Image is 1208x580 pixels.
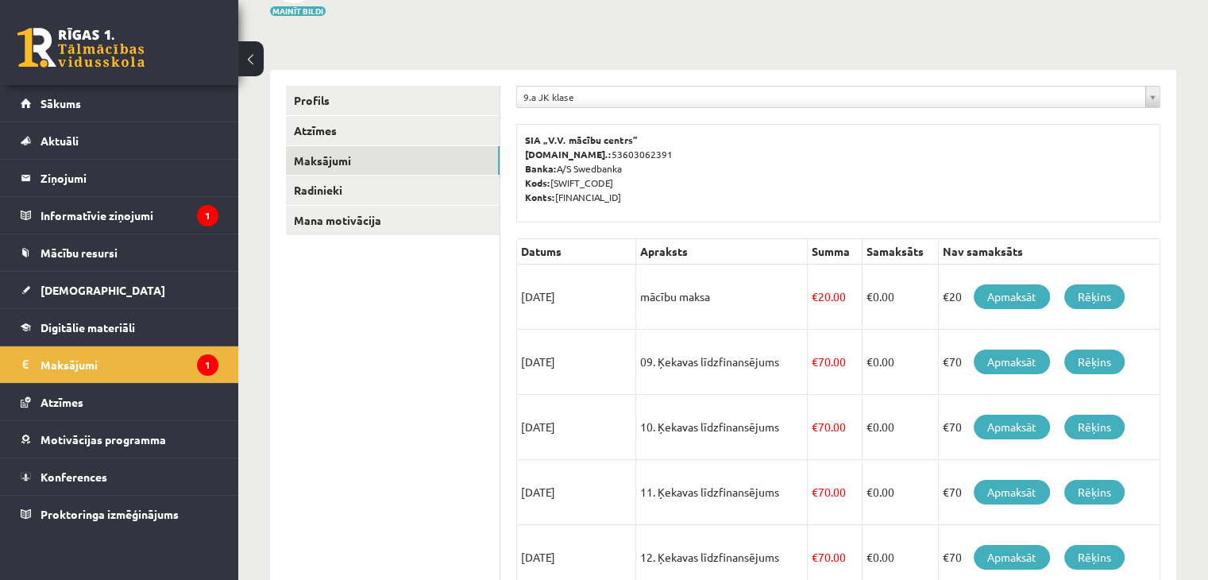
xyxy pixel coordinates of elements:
[862,330,938,395] td: 0.00
[523,87,1139,107] span: 9.a JK klase
[808,239,863,265] th: Summa
[525,133,1152,204] p: 53603062391 A/S Swedbanka [SWIFT_CODE] [FINANCIAL_ID]
[525,191,555,203] b: Konts:
[41,133,79,148] span: Aktuāli
[808,330,863,395] td: 70.00
[41,246,118,260] span: Mācību resursi
[286,116,500,145] a: Atzīmes
[21,160,218,196] a: Ziņojumi
[1064,480,1125,505] a: Rēķins
[21,458,218,495] a: Konferences
[21,421,218,458] a: Motivācijas programma
[286,206,500,235] a: Mana motivācija
[41,346,218,383] legend: Maksājumi
[939,460,1160,525] td: €70
[808,395,863,460] td: 70.00
[21,346,218,383] a: Maksājumi1
[862,460,938,525] td: 0.00
[974,350,1050,374] a: Apmaksāt
[197,354,218,376] i: 1
[41,320,135,334] span: Digitālie materiāli
[41,96,81,110] span: Sākums
[866,289,873,304] span: €
[517,265,636,330] td: [DATE]
[517,330,636,395] td: [DATE]
[270,6,326,16] button: Mainīt bildi
[41,160,218,196] legend: Ziņojumi
[636,239,808,265] th: Apraksts
[517,87,1160,107] a: 9.a JK klase
[939,239,1160,265] th: Nav samaksāts
[866,485,873,499] span: €
[41,507,179,521] span: Proktoringa izmēģinājums
[862,265,938,330] td: 0.00
[808,460,863,525] td: 70.00
[1064,284,1125,309] a: Rēķins
[517,395,636,460] td: [DATE]
[862,395,938,460] td: 0.00
[974,480,1050,505] a: Apmaksāt
[41,197,218,234] legend: Informatīvie ziņojumi
[812,485,818,499] span: €
[21,197,218,234] a: Informatīvie ziņojumi1
[812,550,818,564] span: €
[939,265,1160,330] td: €20
[636,460,808,525] td: 11. Ķekavas līdzfinansējums
[525,133,639,146] b: SIA „V.V. mācību centrs”
[974,284,1050,309] a: Apmaksāt
[21,272,218,308] a: [DEMOGRAPHIC_DATA]
[636,330,808,395] td: 09. Ķekavas līdzfinansējums
[286,176,500,205] a: Radinieki
[812,420,818,434] span: €
[1064,415,1125,439] a: Rēķins
[974,415,1050,439] a: Apmaksāt
[21,234,218,271] a: Mācību resursi
[808,265,863,330] td: 20.00
[21,496,218,532] a: Proktoringa izmēģinājums
[866,354,873,369] span: €
[862,239,938,265] th: Samaksāts
[41,395,83,409] span: Atzīmes
[1064,545,1125,570] a: Rēķins
[525,176,550,189] b: Kods:
[866,550,873,564] span: €
[517,460,636,525] td: [DATE]
[866,420,873,434] span: €
[525,162,557,175] b: Banka:
[21,122,218,159] a: Aktuāli
[974,545,1050,570] a: Apmaksāt
[21,309,218,346] a: Digitālie materiāli
[41,432,166,447] span: Motivācijas programma
[812,289,818,304] span: €
[17,28,145,68] a: Rīgas 1. Tālmācības vidusskola
[939,395,1160,460] td: €70
[286,86,500,115] a: Profils
[21,384,218,420] a: Atzīmes
[1064,350,1125,374] a: Rēķins
[21,85,218,122] a: Sākums
[636,265,808,330] td: mācību maksa
[636,395,808,460] td: 10. Ķekavas līdzfinansējums
[286,146,500,176] a: Maksājumi
[525,148,612,160] b: [DOMAIN_NAME].:
[197,205,218,226] i: 1
[41,470,107,484] span: Konferences
[41,283,165,297] span: [DEMOGRAPHIC_DATA]
[939,330,1160,395] td: €70
[812,354,818,369] span: €
[517,239,636,265] th: Datums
